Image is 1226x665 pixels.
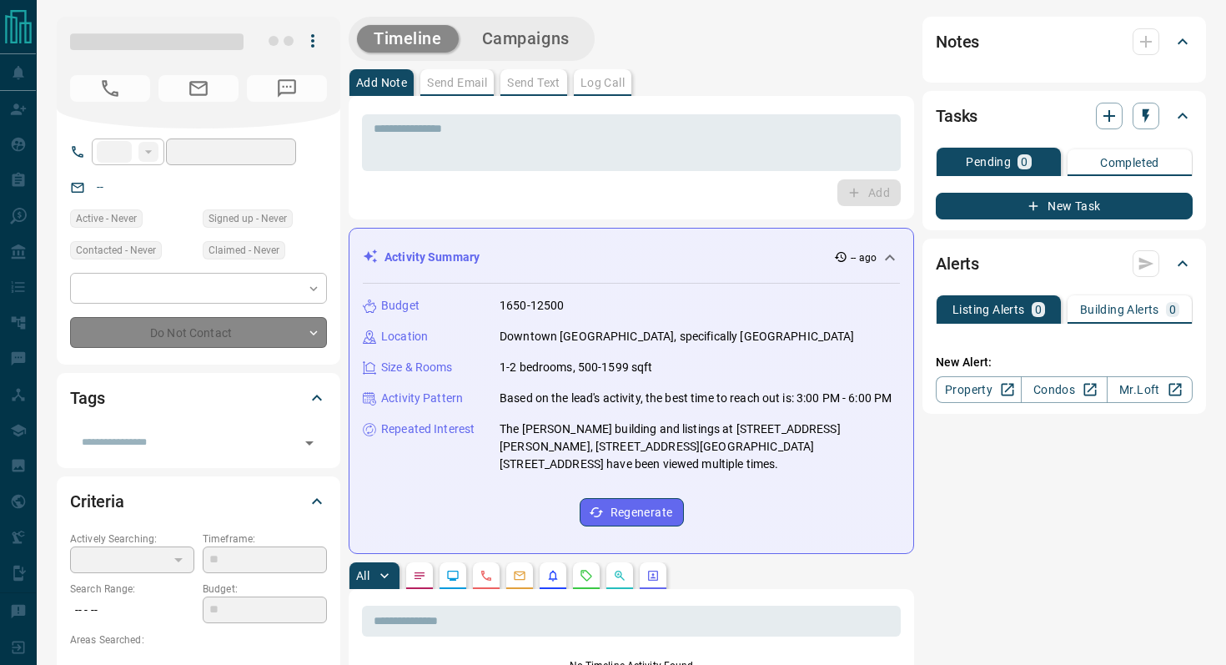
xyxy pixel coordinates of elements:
p: Building Alerts [1080,304,1159,315]
p: Location [381,328,428,345]
a: Property [936,376,1022,403]
button: Regenerate [580,498,684,526]
button: Timeline [357,25,459,53]
svg: Notes [413,569,426,582]
svg: Calls [480,569,493,582]
div: Notes [936,22,1193,62]
span: No Number [70,75,150,102]
div: Tags [70,378,327,418]
p: Areas Searched: [70,632,327,647]
svg: Emails [513,569,526,582]
h2: Tags [70,385,104,411]
p: Search Range: [70,582,194,597]
p: Activity Summary [384,249,480,266]
p: Timeframe: [203,531,327,547]
div: Alerts [936,244,1193,284]
p: All [356,570,369,582]
div: Do Not Contact [70,317,327,348]
p: New Alert: [936,354,1193,371]
p: The [PERSON_NAME] building and listings at [STREET_ADDRESS][PERSON_NAME], [STREET_ADDRESS][GEOGRA... [500,421,900,473]
h2: Tasks [936,103,977,129]
p: 1-2 bedrooms, 500-1599 sqft [500,359,653,376]
h2: Alerts [936,250,979,277]
p: Actively Searching: [70,531,194,547]
div: Tasks [936,96,1193,136]
svg: Listing Alerts [546,569,560,582]
button: New Task [936,193,1193,219]
button: Campaigns [465,25,586,53]
span: Claimed - Never [209,242,279,259]
p: Based on the lead's activity, the best time to reach out is: 3:00 PM - 6:00 PM [500,390,892,407]
p: Repeated Interest [381,421,475,438]
span: Signed up - Never [209,210,287,227]
p: Completed [1100,157,1159,169]
span: Active - Never [76,210,137,227]
p: Listing Alerts [952,304,1025,315]
p: Activity Pattern [381,390,463,407]
p: 0 [1021,156,1028,168]
p: Budget [381,297,420,315]
p: Size & Rooms [381,359,453,376]
p: 0 [1169,304,1176,315]
svg: Opportunities [613,569,626,582]
a: -- [97,180,103,194]
p: Downtown [GEOGRAPHIC_DATA], specifically [GEOGRAPHIC_DATA] [500,328,855,345]
h2: Notes [936,28,979,55]
span: No Number [247,75,327,102]
div: Criteria [70,481,327,521]
div: Activity Summary-- ago [363,242,900,273]
p: Budget: [203,582,327,597]
p: Add Note [356,77,407,88]
h2: Criteria [70,488,124,515]
svg: Agent Actions [646,569,660,582]
span: No Email [158,75,239,102]
svg: Requests [580,569,593,582]
p: 1650-12500 [500,297,564,315]
a: Mr.Loft [1107,376,1193,403]
svg: Lead Browsing Activity [446,569,460,582]
p: 0 [1035,304,1042,315]
a: Condos [1021,376,1107,403]
button: Open [298,431,321,455]
p: -- ago [851,250,877,265]
span: Contacted - Never [76,242,156,259]
p: -- - -- [70,597,194,624]
p: Pending [966,156,1011,168]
